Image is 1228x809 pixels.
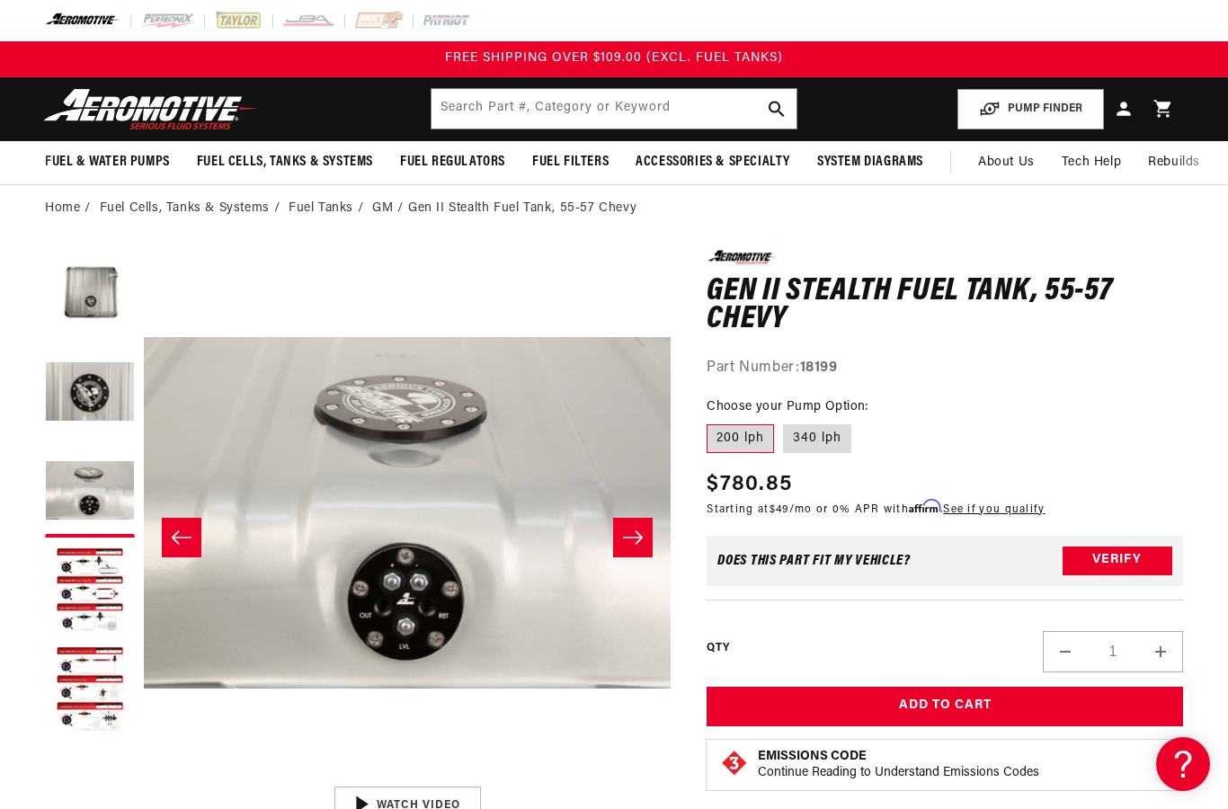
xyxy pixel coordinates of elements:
button: Load image 2 in gallery view [45,349,135,439]
h1: Gen II Stealth Fuel Tank, 55-57 Chevy [707,278,1183,334]
span: FREE SHIPPING OVER $109.00 (EXCL. FUEL TANKS) [445,51,783,65]
span: Fuel Regulators [400,153,505,172]
summary: Fuel Cells, Tanks & Systems [183,141,387,183]
button: Slide right [613,518,653,557]
summary: System Diagrams [804,141,937,183]
button: Slide left [162,518,201,557]
button: Add to Cart [707,687,1183,727]
span: About Us [978,156,1035,169]
a: About Us [965,141,1048,184]
p: Starting at /mo or 0% APR with . [707,501,1045,518]
button: Emissions CodeContinue Reading to Understand Emissions Codes [758,749,1039,781]
li: Fuel Cells, Tanks & Systems [100,199,285,218]
summary: Fuel Filters [519,141,622,183]
button: Load image 4 in gallery view [45,547,135,636]
button: Load image 3 in gallery view [45,448,135,538]
legend: Choose your Pump Option: [707,397,870,416]
summary: Fuel & Water Pumps [31,141,183,183]
div: Does This part fit My vehicle? [717,554,911,568]
img: Aeromotive [39,88,263,130]
a: Fuel Tanks [289,199,353,218]
span: $49 [770,504,789,515]
span: Accessories & Specialty [636,153,790,172]
span: Fuel Filters [532,153,609,172]
summary: Fuel Regulators [387,141,519,183]
label: 340 lph [783,424,851,453]
span: Fuel & Water Pumps [45,153,170,172]
button: Load image 5 in gallery view [45,645,135,735]
input: Search by Part Number, Category or Keyword [432,89,797,129]
div: Part Number: [707,357,1183,380]
span: Affirm [909,500,940,513]
span: System Diagrams [817,153,923,172]
summary: Accessories & Specialty [622,141,804,183]
a: See if you qualify - Learn more about Affirm Financing (opens in modal) [943,504,1045,515]
a: GM [372,199,393,218]
img: Emissions code [720,749,749,778]
span: Fuel Cells, Tanks & Systems [197,153,373,172]
strong: Emissions Code [758,750,867,763]
button: Verify [1063,547,1172,575]
p: Continue Reading to Understand Emissions Codes [758,765,1039,781]
li: Gen II Stealth Fuel Tank, 55-57 Chevy [408,199,636,218]
span: $780.85 [707,468,792,501]
button: PUMP FINDER [957,89,1104,129]
nav: breadcrumbs [45,199,1183,218]
button: Load image 1 in gallery view [45,250,135,340]
a: Home [45,199,80,218]
span: Rebuilds [1148,153,1200,173]
button: search button [757,89,796,129]
strong: 18199 [800,360,838,375]
label: 200 lph [707,424,774,453]
summary: Tech Help [1048,141,1135,184]
label: QTY [707,641,729,656]
span: Tech Help [1062,153,1121,173]
summary: Rebuilds [1135,141,1214,184]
